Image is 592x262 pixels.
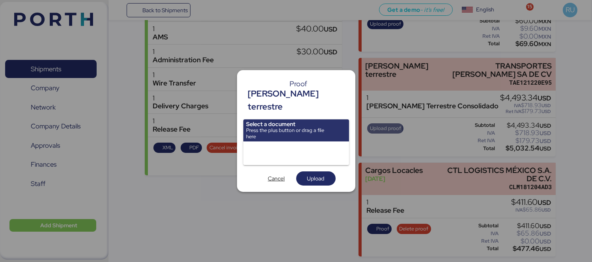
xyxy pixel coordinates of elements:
span: Cancel [268,174,285,183]
div: Proof [248,80,349,87]
div: [PERSON_NAME] terrestre [248,87,349,113]
span: Upload [307,174,325,183]
button: Upload [296,171,336,186]
button: Cancel [257,171,296,186]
